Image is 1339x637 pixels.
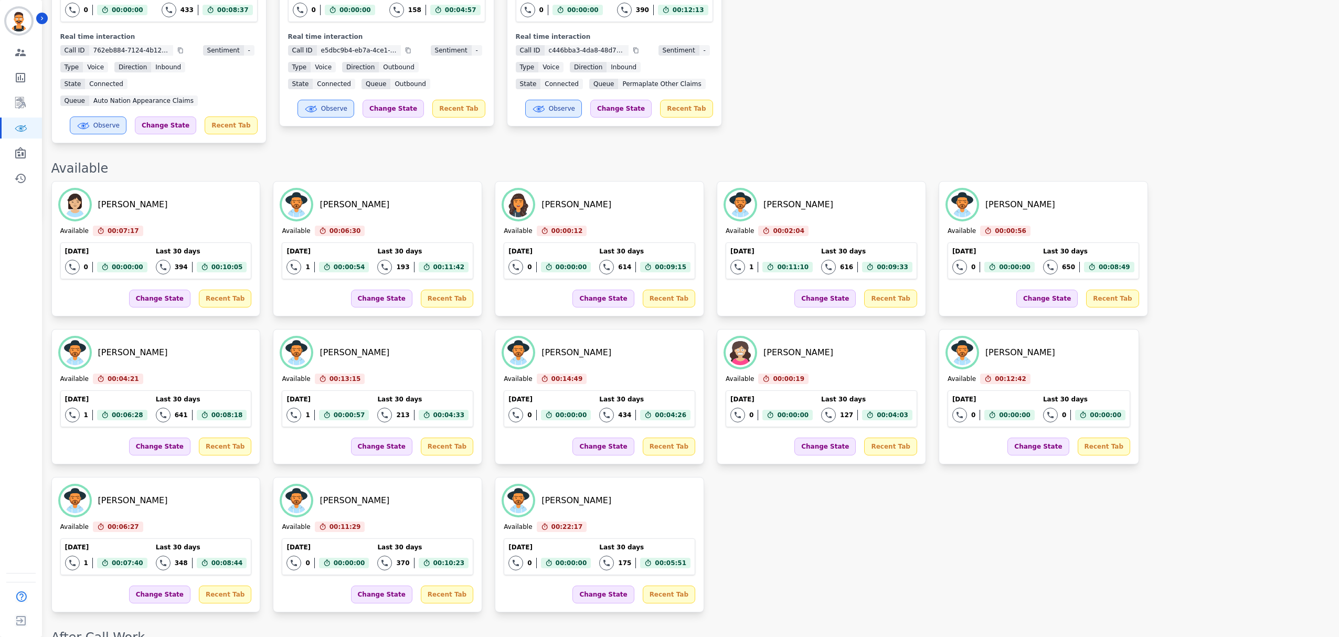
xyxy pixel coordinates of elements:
[1099,262,1130,272] span: 00:08:49
[508,395,591,404] div: [DATE]
[432,100,485,118] div: Recent Tab
[199,586,251,603] div: Recent Tab
[93,121,120,130] span: Observe
[655,410,686,420] span: 00:04:26
[864,438,917,455] div: Recent Tab
[339,5,371,15] span: 00:00:00
[286,247,369,256] div: [DATE]
[433,558,465,568] span: 00:10:23
[948,227,976,236] div: Available
[60,79,86,89] span: State
[288,45,317,56] span: Call ID
[156,247,247,256] div: Last 30 days
[65,247,147,256] div: [DATE]
[773,226,804,236] span: 00:02:04
[156,395,247,404] div: Last 30 days
[60,523,89,532] div: Available
[244,45,254,56] span: -
[516,45,545,56] span: Call ID
[948,375,976,384] div: Available
[60,338,90,367] img: Avatar
[508,543,591,551] div: [DATE]
[175,411,188,419] div: 641
[730,395,813,404] div: [DATE]
[396,411,409,419] div: 213
[282,338,311,367] img: Avatar
[211,410,243,420] span: 00:08:18
[726,190,755,219] img: Avatar
[527,263,532,271] div: 0
[112,558,143,568] span: 00:07:40
[551,522,583,532] span: 00:22:17
[84,263,88,271] div: 0
[840,411,853,419] div: 127
[288,33,485,41] div: Real time interaction
[840,263,853,271] div: 616
[864,290,917,307] div: Recent Tab
[570,62,607,72] span: Direction
[995,226,1026,236] span: 00:00:56
[948,190,977,219] img: Avatar
[549,104,575,113] span: Observe
[65,543,147,551] div: [DATE]
[618,263,631,271] div: 614
[342,62,379,72] span: Direction
[421,290,473,307] div: Recent Tab
[618,559,631,567] div: 175
[377,543,469,551] div: Last 30 days
[114,62,151,72] span: Direction
[312,6,316,14] div: 0
[527,559,532,567] div: 0
[112,262,143,272] span: 00:00:00
[556,262,587,272] span: 00:00:00
[527,411,532,419] div: 0
[286,543,369,551] div: [DATE]
[999,262,1030,272] span: 00:00:00
[321,104,347,113] span: Observe
[305,559,310,567] div: 0
[129,290,190,307] div: Change State
[472,45,482,56] span: -
[65,395,147,404] div: [DATE]
[556,410,587,420] span: 00:00:00
[541,494,611,507] div: [PERSON_NAME]
[726,375,754,384] div: Available
[618,411,631,419] div: 434
[821,395,912,404] div: Last 30 days
[504,338,533,367] img: Avatar
[108,226,139,236] span: 00:07:17
[98,198,168,211] div: [PERSON_NAME]
[282,375,310,384] div: Available
[362,79,390,89] span: Queue
[288,79,313,89] span: State
[282,227,310,236] div: Available
[636,6,649,14] div: 390
[541,198,611,211] div: [PERSON_NAME]
[421,586,473,603] div: Recent Tab
[108,374,139,384] span: 00:04:21
[508,247,591,256] div: [DATE]
[60,190,90,219] img: Avatar
[112,410,143,420] span: 00:06:28
[777,262,809,272] span: 00:11:10
[433,410,465,420] span: 00:04:33
[504,523,532,532] div: Available
[203,45,244,56] span: Sentiment
[305,411,310,419] div: 1
[607,62,641,72] span: inbound
[334,558,365,568] span: 00:00:00
[377,247,469,256] div: Last 30 days
[377,395,469,404] div: Last 30 days
[433,262,465,272] span: 00:11:42
[60,95,89,106] span: Queue
[952,247,1035,256] div: [DATE]
[599,395,690,404] div: Last 30 days
[83,62,108,72] span: voice
[60,227,89,236] div: Available
[660,100,713,118] div: Recent Tab
[541,346,611,359] div: [PERSON_NAME]
[673,5,704,15] span: 00:12:13
[1062,263,1075,271] div: 650
[572,438,634,455] div: Change State
[1086,290,1139,307] div: Recent Tab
